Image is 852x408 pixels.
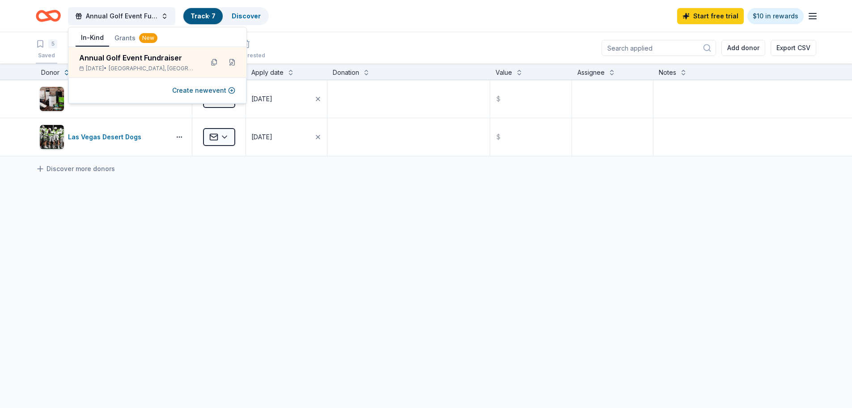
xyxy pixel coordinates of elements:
button: Track· 7Discover [182,7,269,25]
div: New [139,33,157,43]
button: Grants [109,30,163,46]
a: Discover [232,12,261,20]
button: [DATE] [246,80,327,118]
div: Notes [659,67,676,78]
div: [DATE] • [79,65,196,72]
button: Add donor [721,40,765,56]
div: Apply date [251,67,284,78]
button: 5Saved [36,36,57,64]
img: Image for Las Vegas Desert Dogs [40,125,64,149]
div: Donation [333,67,359,78]
button: Export CSV [771,40,816,56]
button: Annual Golf Event Fundraiser [68,7,175,25]
div: Las Vegas Desert Dogs [68,132,145,142]
div: Annual Golf Event Fundraiser [79,52,196,63]
button: [DATE] [246,118,327,156]
a: Start free trial [677,8,744,24]
img: Image for Foxtail Coffee Co. [40,87,64,111]
button: Image for Foxtail Coffee Co.Foxtail Coffee Co. [39,86,167,112]
div: Value [496,67,512,78]
a: Home [36,5,61,26]
input: Search applied [602,40,716,56]
span: [GEOGRAPHIC_DATA], [GEOGRAPHIC_DATA] [109,65,196,72]
div: 5 [48,39,57,48]
div: Donor [41,67,59,78]
button: Create newevent [172,85,235,96]
a: $10 in rewards [747,8,804,24]
span: Annual Golf Event Fundraiser [86,11,157,21]
a: Discover more donors [36,163,115,174]
button: Image for Las Vegas Desert DogsLas Vegas Desert Dogs [39,125,167,150]
button: In-Kind [76,30,109,47]
div: Saved [36,52,57,59]
div: Assignee [577,67,605,78]
a: Track· 7 [191,12,216,20]
div: [DATE] [251,94,272,104]
div: [DATE] [251,132,272,142]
